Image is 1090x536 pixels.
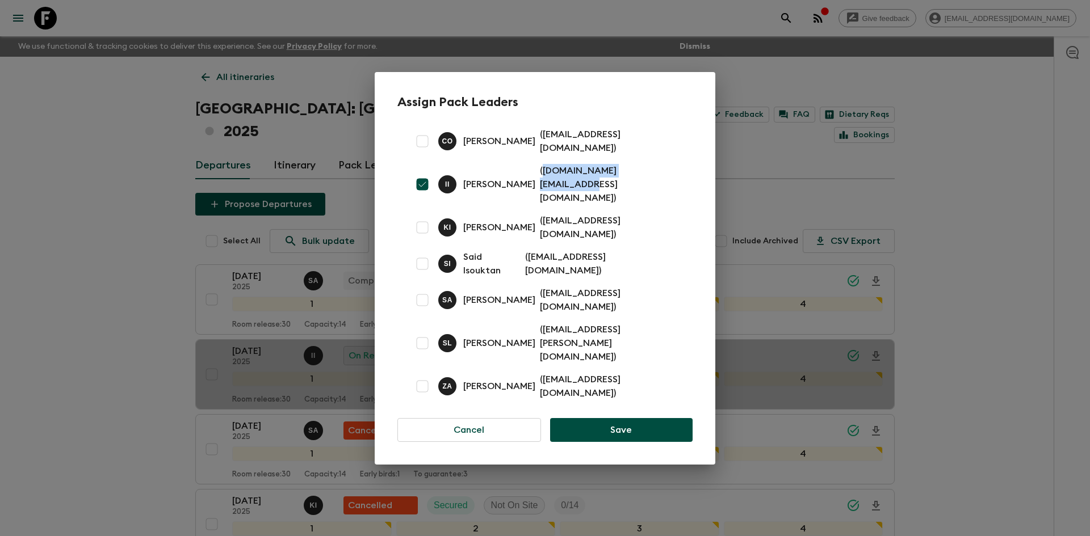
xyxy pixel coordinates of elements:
p: ( [EMAIL_ADDRESS][PERSON_NAME][DOMAIN_NAME] ) [540,323,679,364]
p: S I [444,259,451,268]
h2: Assign Pack Leaders [397,95,693,109]
p: S L [443,339,452,348]
p: I I [445,180,450,189]
p: [PERSON_NAME] [463,134,535,148]
p: ( [EMAIL_ADDRESS][DOMAIN_NAME] ) [540,128,679,155]
p: ( [DOMAIN_NAME][EMAIL_ADDRESS][DOMAIN_NAME] ) [540,164,679,205]
p: [PERSON_NAME] [463,379,535,393]
p: K I [443,223,451,232]
p: ( [EMAIL_ADDRESS][DOMAIN_NAME] ) [525,250,679,277]
p: C O [442,137,452,146]
p: ( [EMAIL_ADDRESS][DOMAIN_NAME] ) [540,286,679,314]
p: [PERSON_NAME] [463,178,535,191]
p: [PERSON_NAME] [463,336,535,350]
p: ( [EMAIL_ADDRESS][DOMAIN_NAME] ) [540,373,679,400]
p: ( [EMAIL_ADDRESS][DOMAIN_NAME] ) [540,214,679,241]
p: S A [442,296,452,305]
p: Said Isouktan [463,250,521,277]
p: [PERSON_NAME] [463,293,535,307]
p: [PERSON_NAME] [463,221,535,234]
button: Save [550,418,693,442]
p: Z A [442,382,452,391]
button: Cancel [397,418,541,442]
